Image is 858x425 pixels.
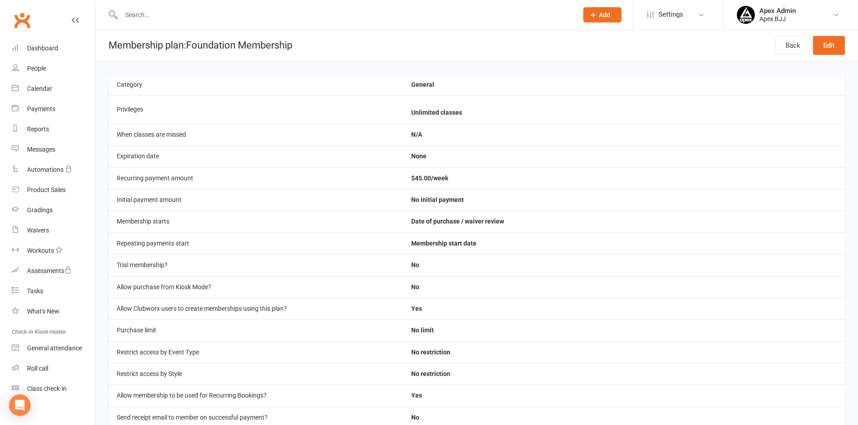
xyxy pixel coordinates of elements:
[403,276,845,298] td: No
[27,105,55,112] div: Payments
[403,124,845,145] td: N/A
[12,99,95,119] a: Payments
[27,45,58,52] div: Dashboard
[109,341,403,363] td: Restrict access by Event Type
[403,74,845,95] td: General
[109,363,403,385] td: Restrict access by Style
[403,145,845,167] td: None
[27,308,59,315] div: What's New
[109,74,403,95] td: Category
[109,145,403,167] td: Expiration date
[109,167,403,189] td: Recurring payment amount
[599,11,610,18] span: Add
[403,167,845,189] td: $45.00/week
[12,379,95,399] a: Class kiosk mode
[12,58,95,79] a: People
[12,139,95,160] a: Messages
[403,319,845,341] td: No limit
[11,9,33,31] a: Clubworx
[27,65,46,72] div: People
[12,200,95,220] a: Gradings
[403,363,845,385] td: No restriction
[27,247,54,254] div: Workouts
[27,227,49,234] div: Waivers
[12,79,95,99] a: Calendar
[403,189,845,210] td: No initial payment
[109,189,403,210] td: Initial payment amount
[737,6,755,24] img: thumb_image1745496852.png
[109,95,403,123] td: Privileges
[12,160,95,180] a: Automations
[12,301,95,322] a: What's New
[27,344,82,352] div: General attendance
[27,267,72,274] div: Assessments
[109,233,403,254] td: Repeating payments start
[27,385,67,392] div: Class check-in
[27,166,64,173] div: Automations
[27,85,52,92] div: Calendar
[813,36,845,55] a: Edit
[12,338,95,358] a: General attendance kiosk mode
[109,124,403,145] td: When classes are missed
[411,109,837,116] li: Unlimited classes
[27,146,55,153] div: Messages
[403,298,845,319] td: Yes
[12,119,95,139] a: Reports
[12,38,95,58] a: Dashboard
[12,261,95,281] a: Assessments
[95,30,292,61] h1: Membership plan: Foundation Membership
[403,254,845,276] td: No
[403,341,845,363] td: No restriction
[9,394,31,416] div: Open Intercom Messenger
[403,385,845,406] td: Yes
[403,210,845,232] td: Date of purchase / waiver review
[12,241,95,261] a: Workouts
[403,233,845,254] td: Membership start date
[759,15,796,23] div: Apex BJJ
[12,220,95,241] a: Waivers
[109,210,403,232] td: Membership starts
[109,254,403,276] td: Trial membership?
[109,298,403,319] td: Allow Clubworx users to create memberships using this plan?
[27,365,48,372] div: Roll call
[583,7,622,22] button: Add
[27,186,66,193] div: Product Sales
[27,125,49,133] div: Reports
[12,358,95,379] a: Roll call
[109,276,403,298] td: Allow purchase from Kiosk Mode?
[775,36,811,55] a: Back
[109,319,403,341] td: Purchase limit
[658,4,683,25] span: Settings
[759,7,796,15] div: Apex Admin
[109,385,403,406] td: Allow membership to be used for Recurring Bookings?
[12,281,95,301] a: Tasks
[12,180,95,200] a: Product Sales
[27,287,43,295] div: Tasks
[27,206,53,214] div: Gradings
[118,9,572,21] input: Search...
